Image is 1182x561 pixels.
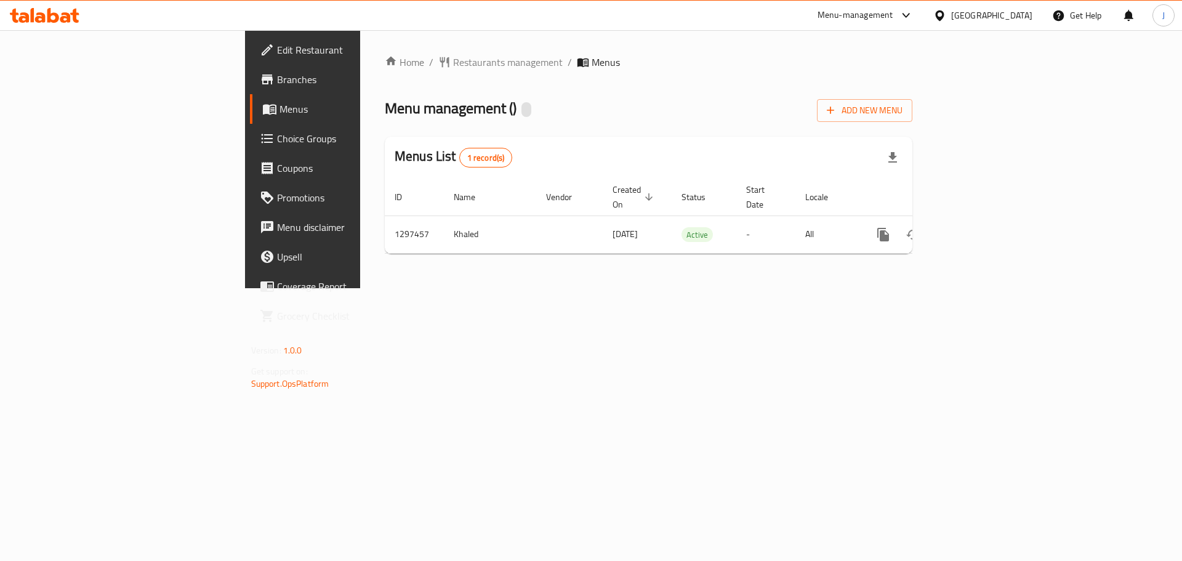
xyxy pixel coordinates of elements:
[444,216,536,253] td: Khaled
[277,72,433,87] span: Branches
[681,227,713,242] div: Active
[277,309,433,323] span: Grocery Checklist
[454,190,491,204] span: Name
[251,376,329,392] a: Support.OpsPlatform
[277,220,433,235] span: Menu disclaimer
[277,279,433,294] span: Coverage Report
[869,220,898,249] button: more
[279,102,433,116] span: Menus
[453,55,563,70] span: Restaurants management
[746,182,781,212] span: Start Date
[250,301,443,331] a: Grocery Checklist
[568,55,572,70] li: /
[681,190,722,204] span: Status
[385,179,997,254] table: enhanced table
[251,342,281,358] span: Version:
[251,363,308,379] span: Get support on:
[613,182,657,212] span: Created On
[277,190,433,205] span: Promotions
[395,190,418,204] span: ID
[277,249,433,264] span: Upsell
[283,342,302,358] span: 1.0.0
[613,226,638,242] span: [DATE]
[385,94,517,122] span: Menu management ( )
[1162,9,1165,22] span: J
[795,216,859,253] td: All
[385,55,912,70] nav: breadcrumb
[736,216,795,253] td: -
[859,179,997,216] th: Actions
[805,190,844,204] span: Locale
[818,8,893,23] div: Menu-management
[546,190,588,204] span: Vendor
[250,94,443,124] a: Menus
[277,161,433,176] span: Coupons
[250,65,443,94] a: Branches
[395,147,512,167] h2: Menus List
[460,152,512,164] span: 1 record(s)
[250,35,443,65] a: Edit Restaurant
[250,272,443,301] a: Coverage Report
[250,183,443,212] a: Promotions
[459,148,513,167] div: Total records count
[250,212,443,242] a: Menu disclaimer
[250,124,443,153] a: Choice Groups
[878,143,907,172] div: Export file
[817,99,912,122] button: Add New Menu
[250,153,443,183] a: Coupons
[898,220,928,249] button: Change Status
[277,42,433,57] span: Edit Restaurant
[951,9,1032,22] div: [GEOGRAPHIC_DATA]
[592,55,620,70] span: Menus
[250,242,443,272] a: Upsell
[681,228,713,242] span: Active
[438,55,563,70] a: Restaurants management
[827,103,903,118] span: Add New Menu
[277,131,433,146] span: Choice Groups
